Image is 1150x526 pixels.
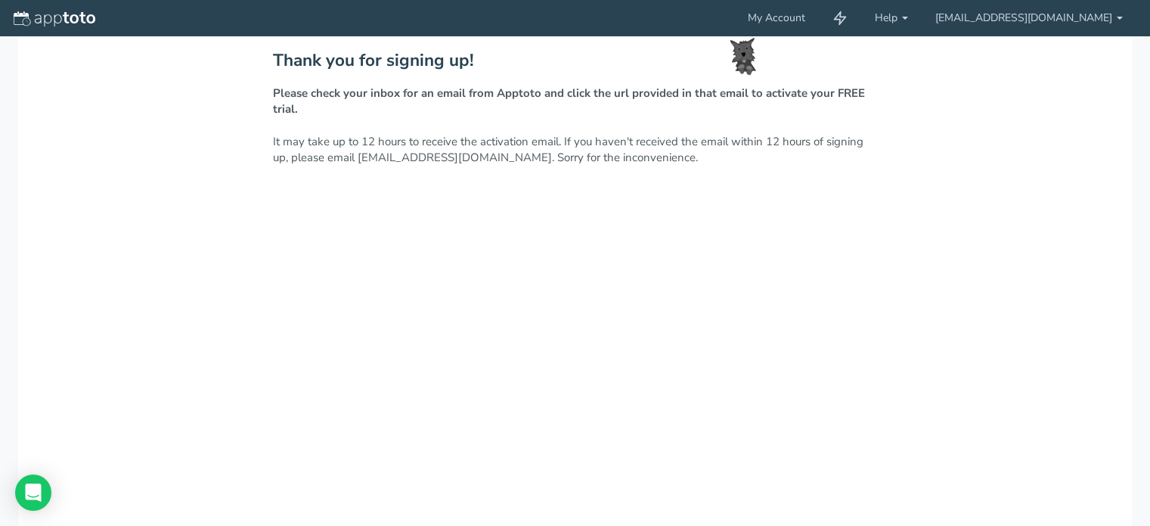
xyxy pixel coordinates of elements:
[14,11,95,26] img: logo-apptoto--white.svg
[273,86,865,117] strong: Please check your inbox for an email from Apptoto and click the url provided in that email to act...
[273,86,878,167] p: It may take up to 12 hours to receive the activation email. If you haven't received the email wit...
[730,38,757,76] img: toto-small.png
[273,51,878,70] h2: Thank you for signing up!
[15,475,51,511] div: Open Intercom Messenger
